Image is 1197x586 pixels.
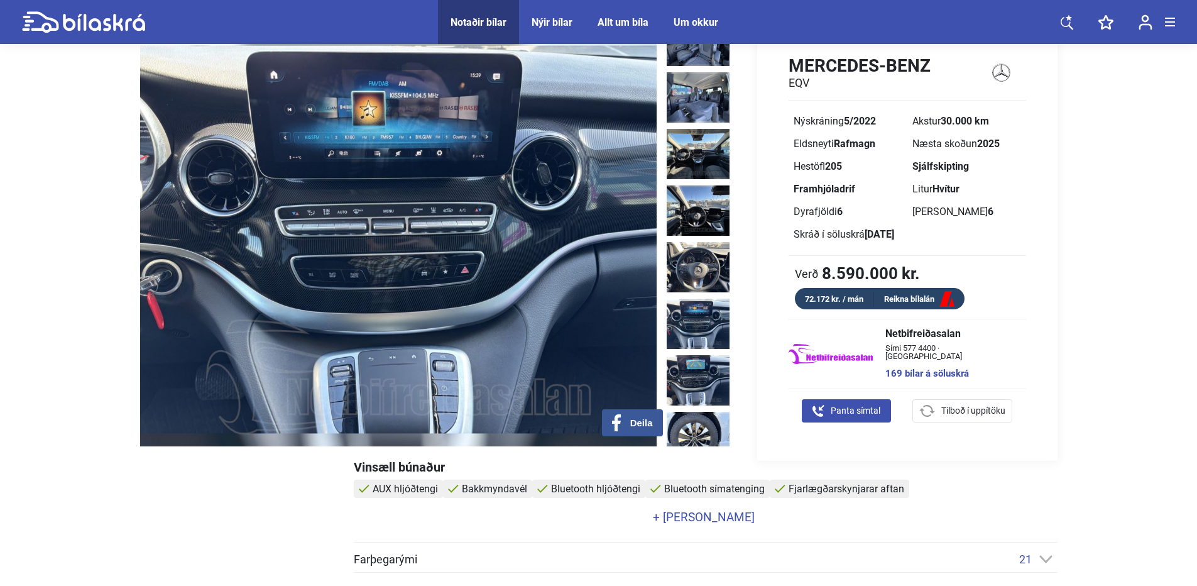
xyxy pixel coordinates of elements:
[941,115,989,127] b: 30.000 km
[874,292,965,307] a: Reikna bílalán
[932,183,959,195] b: Hvítur
[373,483,438,495] span: AUX hljóðtengi
[837,206,843,218] b: 6
[865,228,894,240] b: [DATE]
[912,184,1021,194] div: Litur
[667,129,730,179] img: 1745337746_6746350922145674038_17637719446991759.jpg
[885,344,1013,360] span: Sími 577 4400 · [GEOGRAPHIC_DATA]
[630,417,653,429] span: Deila
[602,409,663,436] button: Deila
[912,207,1021,217] div: [PERSON_NAME]
[667,72,730,123] img: 1745337746_4466259310492454996_17637718732245778.jpg
[794,116,902,126] div: Nýskráning
[462,483,527,495] span: Bakkmyndavél
[912,116,1021,126] div: Akstur
[667,299,730,349] img: 1745337749_3933794265235229664_17637721893604839.jpg
[354,554,417,565] span: Farþegarými
[831,404,880,417] span: Panta símtal
[664,483,765,495] span: Bluetooth símatenging
[789,76,931,90] h2: EQV
[844,115,876,127] b: 5/2022
[794,139,902,149] div: Eldsneyti
[912,139,1021,149] div: Næsta skoðun
[977,138,1000,150] b: 2025
[977,55,1026,91] img: logo Mercedes-Benz EQV
[794,162,902,172] div: Hestöfl
[988,206,993,218] b: 6
[794,183,855,195] b: Framhjóladrif
[825,160,842,172] b: 205
[822,265,920,282] b: 8.590.000 kr.
[795,267,819,280] span: Verð
[789,55,931,76] h1: Mercedes-Benz
[834,138,875,150] b: Rafmagn
[667,412,730,462] img: 1745337750_7786817398682327590_17637723392543757.jpg
[667,185,730,236] img: 1745337747_8105273503282174373_17637720199656849.jpg
[941,404,1005,417] span: Tilboð í uppítöku
[598,16,648,28] a: Allt um bíla
[794,229,902,240] div: Skráð í söluskrá
[912,160,969,172] b: Sjálfskipting
[795,292,874,306] div: 72.172 kr. / mán
[1139,14,1152,30] img: user-login.svg
[451,16,506,28] a: Notaðir bílar
[1019,553,1032,566] span: 21
[667,355,730,406] img: 1745337750_4181172442496973636_17637722676067225.jpg
[551,483,640,495] span: Bluetooth hljóðtengi
[667,242,730,292] img: 1745337748_3262312531008980089_17637721226464518.jpg
[794,207,902,217] div: Dyrafjöldi
[354,461,1058,473] div: Vinsæll búnaður
[532,16,572,28] a: Nýir bílar
[789,483,904,495] span: Fjarlægðarskynjarar aftan
[674,16,718,28] a: Um okkur
[885,329,1013,339] span: Netbifreiðasalan
[354,511,1054,523] a: + [PERSON_NAME]
[885,369,1013,379] a: 169 bílar á söluskrá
